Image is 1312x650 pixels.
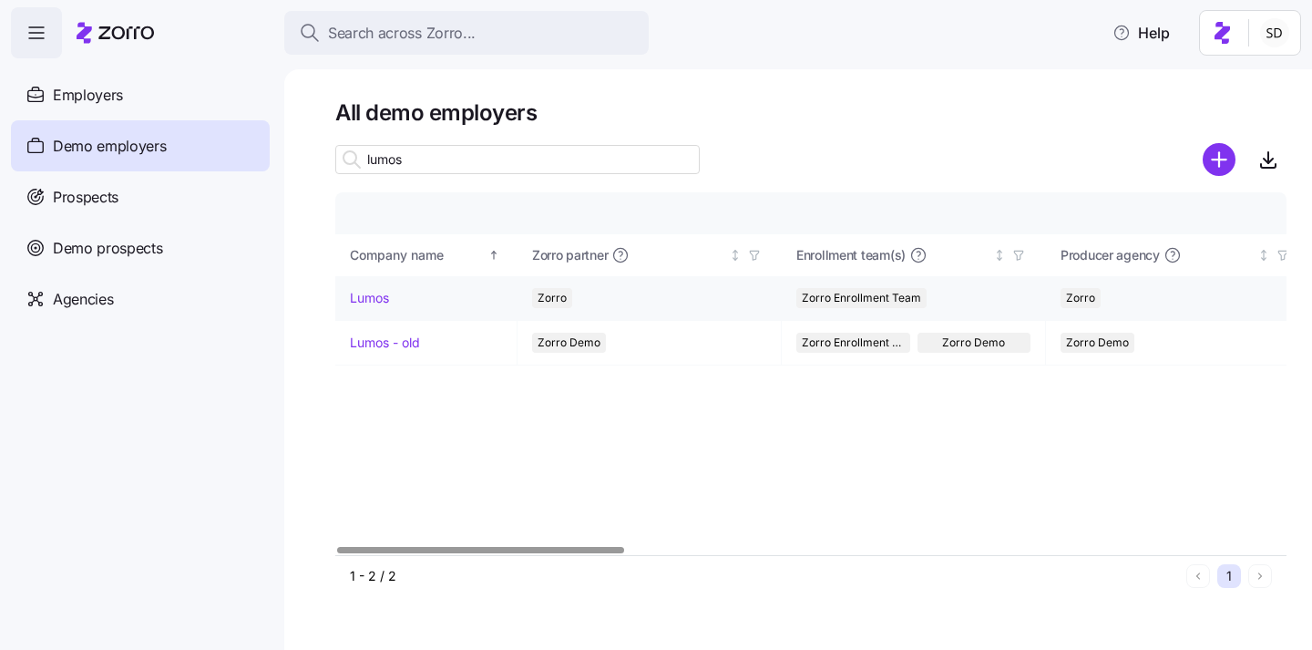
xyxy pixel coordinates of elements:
[53,186,118,209] span: Prospects
[1066,288,1095,308] span: Zorro
[802,288,921,308] span: Zorro Enrollment Team
[350,334,420,352] a: Lumos - old
[802,333,905,353] span: Zorro Enrollment Experts
[1046,234,1310,276] th: Producer agencyNot sorted
[335,234,518,276] th: Company nameSorted ascending
[350,289,389,307] a: Lumos
[328,22,476,45] span: Search across Zorro...
[53,237,163,260] span: Demo prospects
[350,245,485,265] div: Company name
[993,249,1006,262] div: Not sorted
[1217,564,1241,588] button: 1
[11,120,270,171] a: Demo employers
[1186,564,1210,588] button: Previous page
[518,234,782,276] th: Zorro partnerNot sorted
[53,135,167,158] span: Demo employers
[11,171,270,222] a: Prospects
[284,11,649,55] button: Search across Zorro...
[796,246,906,264] span: Enrollment team(s)
[350,567,1179,585] div: 1 - 2 / 2
[335,98,1286,127] h1: All demo employers
[11,222,270,273] a: Demo prospects
[782,234,1046,276] th: Enrollment team(s)Not sorted
[1260,18,1289,47] img: 038087f1531ae87852c32fa7be65e69b
[729,249,742,262] div: Not sorted
[1112,22,1170,44] span: Help
[1248,564,1272,588] button: Next page
[335,145,700,174] input: Search employer
[942,333,1005,353] span: Zorro Demo
[11,273,270,325] a: Agencies
[1098,15,1184,51] button: Help
[11,69,270,120] a: Employers
[53,84,123,107] span: Employers
[1061,246,1160,264] span: Producer agency
[1066,333,1129,353] span: Zorro Demo
[487,249,500,262] div: Sorted ascending
[538,288,567,308] span: Zorro
[1257,249,1270,262] div: Not sorted
[538,333,600,353] span: Zorro Demo
[53,288,113,311] span: Agencies
[532,246,608,264] span: Zorro partner
[1203,143,1235,176] svg: add icon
